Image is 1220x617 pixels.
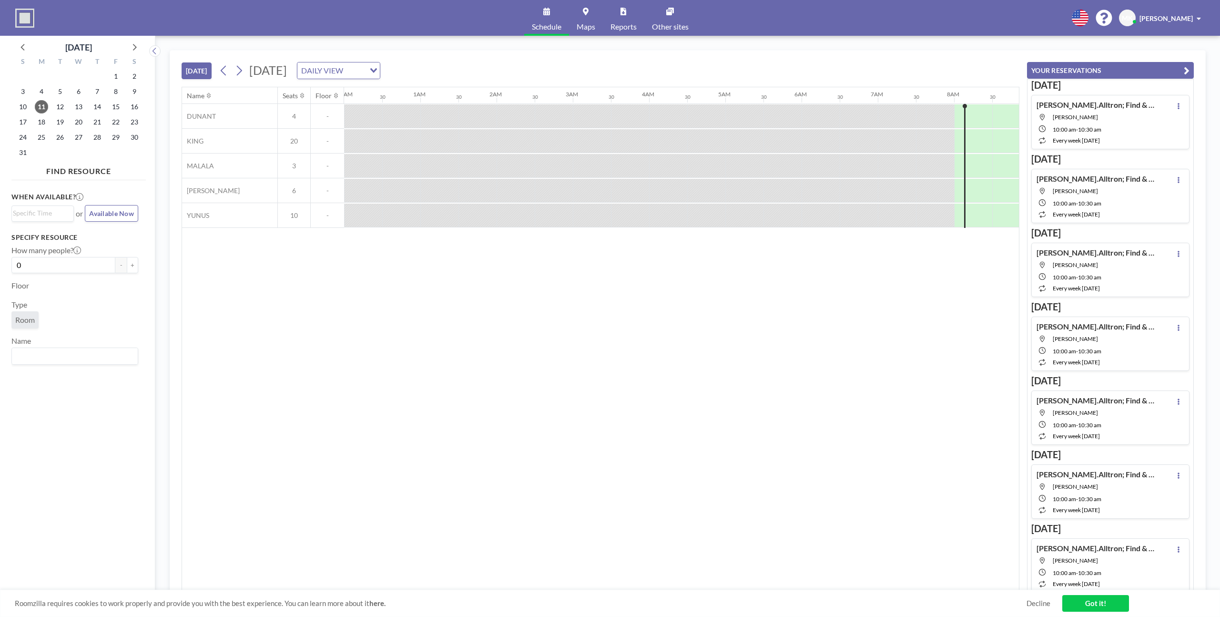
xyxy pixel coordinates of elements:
[1076,422,1078,429] span: -
[109,85,122,98] span: Friday, August 8, 2025
[337,91,353,98] div: 12AM
[51,56,70,69] div: T
[11,233,138,242] h3: Specify resource
[1037,322,1156,331] h4: [PERSON_NAME].Alltron; Find & Compare Daily
[127,257,138,273] button: +
[311,186,344,195] span: -
[609,94,614,100] div: 30
[11,246,81,255] label: How many people?
[15,9,34,28] img: organization-logo
[1053,483,1098,490] span: MENCHU
[566,91,578,98] div: 3AM
[577,23,595,31] span: Maps
[1031,449,1189,461] h3: [DATE]
[1122,14,1133,22] span: MK
[128,70,141,83] span: Saturday, August 2, 2025
[369,599,386,607] a: here.
[16,115,30,129] span: Sunday, August 17, 2025
[15,315,35,325] span: Room
[1037,100,1156,110] h4: [PERSON_NAME].Alltron; Find & Compare Daily
[1053,200,1076,207] span: 10:00 AM
[1053,569,1076,576] span: 10:00 AM
[642,91,654,98] div: 4AM
[685,94,691,100] div: 30
[1053,261,1098,268] span: MENCHU
[1053,409,1098,416] span: MENCHU
[1053,113,1098,121] span: MENCHU
[14,56,32,69] div: S
[1078,569,1101,576] span: 10:30 AM
[456,94,462,100] div: 30
[11,336,31,346] label: Name
[70,56,88,69] div: W
[278,112,310,121] span: 4
[11,300,27,309] label: Type
[76,209,83,218] span: or
[53,131,67,144] span: Tuesday, August 26, 2025
[1062,595,1129,612] a: Got it!
[91,85,104,98] span: Thursday, August 7, 2025
[1076,126,1078,133] span: -
[1053,348,1076,355] span: 10:00 AM
[1037,470,1156,479] h4: [PERSON_NAME].Alltron; Find & Compare Daily
[1031,79,1189,91] h3: [DATE]
[128,85,141,98] span: Saturday, August 9, 2025
[1053,285,1100,292] span: every week [DATE]
[1031,301,1189,313] h3: [DATE]
[413,91,426,98] div: 1AM
[299,64,345,77] span: DAILY VIEW
[128,131,141,144] span: Saturday, August 30, 2025
[182,62,212,79] button: [DATE]
[1031,153,1189,165] h3: [DATE]
[109,100,122,113] span: Friday, August 15, 2025
[311,162,344,170] span: -
[109,131,122,144] span: Friday, August 29, 2025
[249,63,287,77] span: [DATE]
[1031,227,1189,239] h3: [DATE]
[72,115,85,129] span: Wednesday, August 20, 2025
[16,100,30,113] span: Sunday, August 10, 2025
[311,137,344,145] span: -
[1076,495,1078,503] span: -
[91,115,104,129] span: Thursday, August 21, 2025
[489,91,502,98] div: 2AM
[72,100,85,113] span: Wednesday, August 13, 2025
[1037,248,1156,257] h4: [PERSON_NAME].Alltron; Find & Compare Daily
[1037,174,1156,184] h4: [PERSON_NAME].Alltron; Find & Compare Daily
[128,100,141,113] span: Saturday, August 16, 2025
[1053,580,1100,587] span: every week [DATE]
[1031,375,1189,387] h3: [DATE]
[1053,432,1100,440] span: every week [DATE]
[182,186,240,195] span: [PERSON_NAME]
[13,208,68,218] input: Search for option
[1078,126,1101,133] span: 10:30 AM
[315,92,332,100] div: Floor
[1053,506,1100,514] span: every week [DATE]
[88,56,106,69] div: T
[311,112,344,121] span: -
[1076,200,1078,207] span: -
[1139,14,1193,22] span: [PERSON_NAME]
[1053,495,1076,503] span: 10:00 AM
[1078,495,1101,503] span: 10:30 AM
[16,85,30,98] span: Sunday, August 3, 2025
[187,92,204,100] div: Name
[1053,137,1100,144] span: every week [DATE]
[278,162,310,170] span: 3
[278,211,310,220] span: 10
[1053,359,1100,366] span: every week [DATE]
[12,206,73,220] div: Search for option
[125,56,143,69] div: S
[871,91,883,98] div: 7AM
[72,85,85,98] span: Wednesday, August 6, 2025
[278,186,310,195] span: 6
[106,56,125,69] div: F
[53,115,67,129] span: Tuesday, August 19, 2025
[53,85,67,98] span: Tuesday, August 5, 2025
[947,91,959,98] div: 8AM
[1076,569,1078,576] span: -
[35,115,48,129] span: Monday, August 18, 2025
[278,137,310,145] span: 20
[1076,274,1078,281] span: -
[1078,422,1101,429] span: 10:30 AM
